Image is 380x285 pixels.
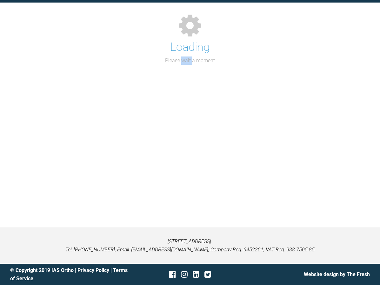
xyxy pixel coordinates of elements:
a: Terms of Service [10,267,128,282]
h1: Loading [170,38,210,56]
p: Please wait a moment [165,56,215,65]
div: © Copyright 2019 IAS Ortho | | [10,266,130,282]
p: [STREET_ADDRESS]. Tel: [PHONE_NUMBER], Email: [EMAIL_ADDRESS][DOMAIN_NAME], Company Reg: 6452201,... [10,237,370,254]
a: Privacy Policy [77,267,109,273]
a: Website design by The Fresh [304,271,370,277]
